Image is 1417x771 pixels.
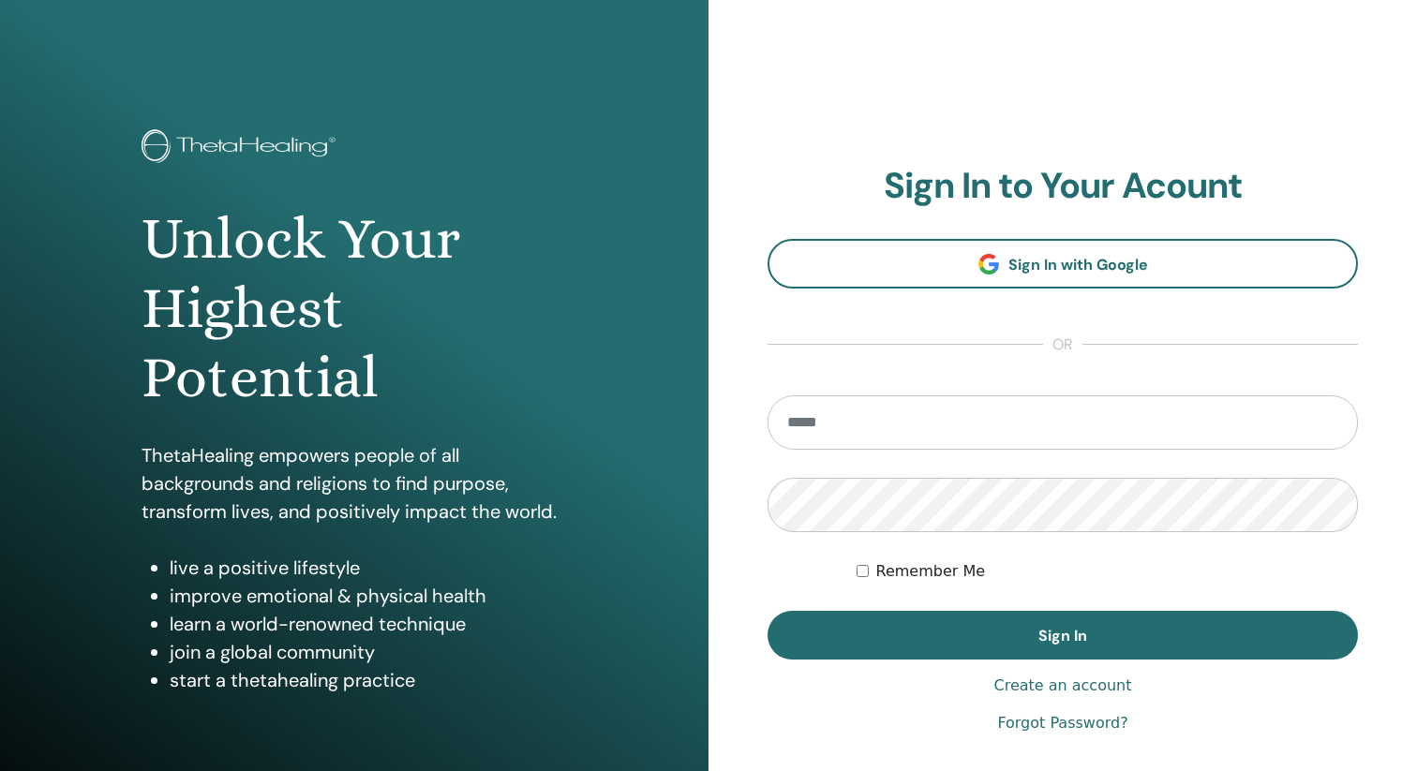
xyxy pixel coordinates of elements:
span: or [1043,334,1082,356]
button: Sign In [768,611,1358,660]
li: improve emotional & physical health [170,582,567,610]
span: Sign In with Google [1008,255,1148,274]
span: Sign In [1038,626,1087,645]
label: Remember Me [876,560,986,583]
a: Forgot Password? [997,712,1127,734]
h2: Sign In to Your Acount [768,165,1358,208]
p: ThetaHealing empowers people of all backgrounds and religions to find purpose, transform lives, a... [142,441,567,526]
li: join a global community [170,638,567,666]
li: start a thetahealing practice [170,666,567,694]
li: live a positive lifestyle [170,554,567,582]
div: Keep me authenticated indefinitely or until I manually logout [857,560,1359,583]
li: learn a world-renowned technique [170,610,567,638]
a: Create an account [993,675,1131,697]
a: Sign In with Google [768,239,1358,289]
h1: Unlock Your Highest Potential [142,204,567,413]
